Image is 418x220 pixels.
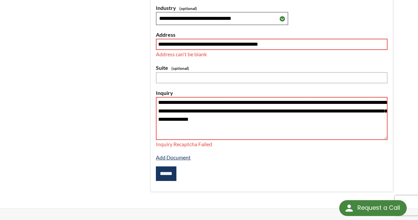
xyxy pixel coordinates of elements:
[156,30,388,39] label: Address
[339,200,407,216] div: Request a Call
[156,141,212,147] span: Inquiry Recaptcha Failed
[156,51,207,57] span: Address can't be blank
[357,200,400,215] div: Request a Call
[156,64,388,72] label: Suite
[156,4,388,12] label: Industry
[344,203,354,213] img: round button
[156,154,191,160] a: Add Document
[156,89,388,97] label: Inquiry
